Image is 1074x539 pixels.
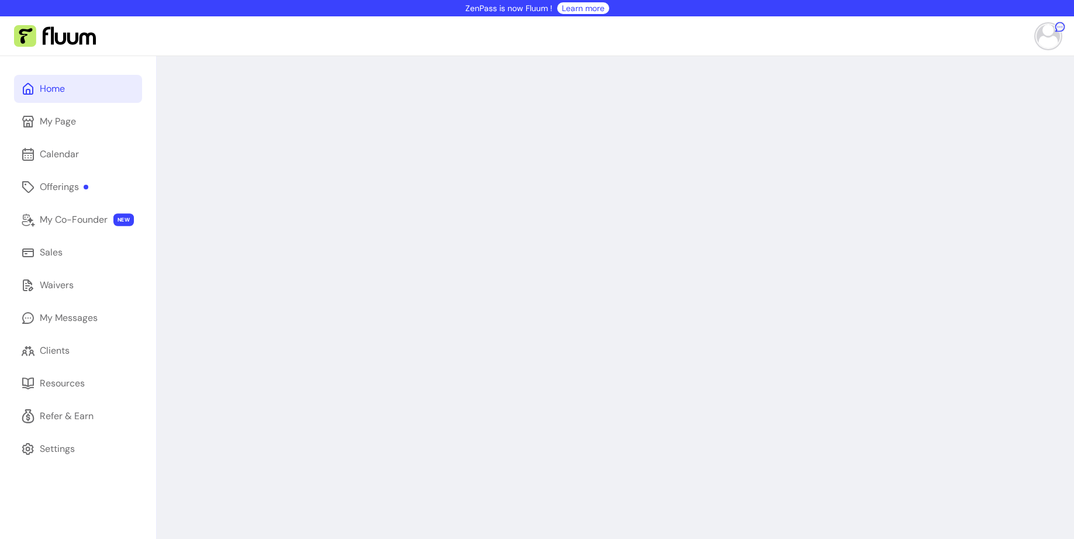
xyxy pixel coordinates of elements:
[562,2,605,14] a: Learn more
[1032,25,1060,48] button: avatar
[40,180,88,194] div: Offerings
[465,2,552,14] p: ZenPass is now Fluum !
[14,271,142,299] a: Waivers
[14,337,142,365] a: Clients
[14,173,142,201] a: Offerings
[40,409,94,423] div: Refer & Earn
[40,376,85,391] div: Resources
[113,213,134,226] span: NEW
[40,311,98,325] div: My Messages
[40,278,74,292] div: Waivers
[14,25,96,47] img: Fluum Logo
[1037,25,1060,48] img: avatar
[14,75,142,103] a: Home
[14,435,142,463] a: Settings
[40,115,76,129] div: My Page
[14,304,142,332] a: My Messages
[40,246,63,260] div: Sales
[14,206,142,234] a: My Co-Founder NEW
[40,344,70,358] div: Clients
[14,140,142,168] a: Calendar
[40,82,65,96] div: Home
[40,213,108,227] div: My Co-Founder
[14,108,142,136] a: My Page
[40,147,79,161] div: Calendar
[14,402,142,430] a: Refer & Earn
[14,369,142,398] a: Resources
[14,239,142,267] a: Sales
[40,442,75,456] div: Settings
